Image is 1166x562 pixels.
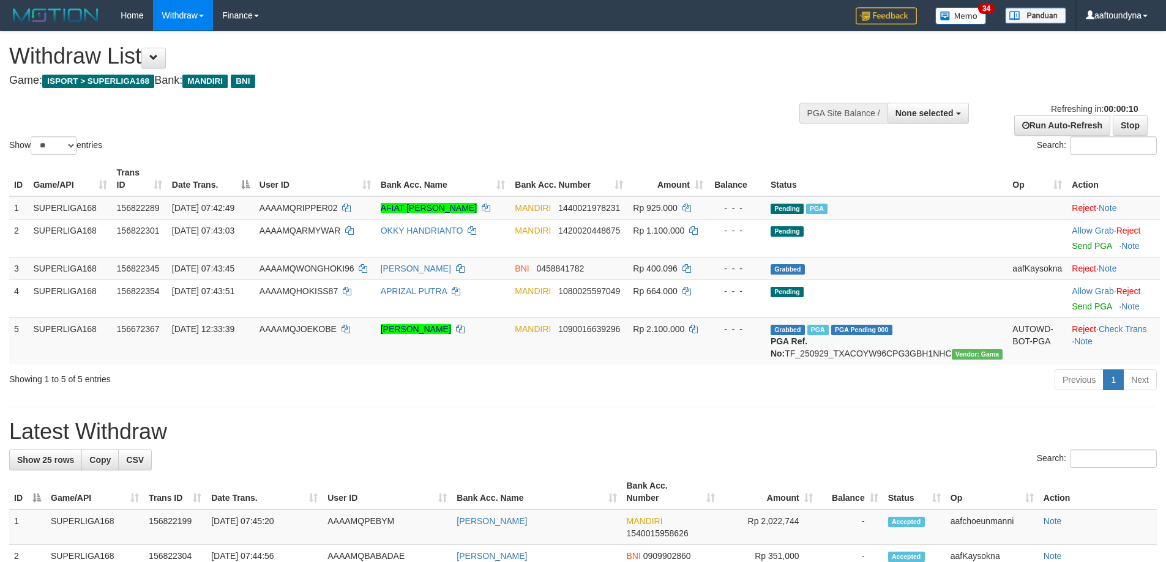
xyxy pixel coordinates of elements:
[771,325,805,335] span: Grabbed
[182,75,228,88] span: MANDIRI
[381,286,447,296] a: APRIZAL PUTRA
[633,226,684,235] span: Rp 1.100.000
[1072,286,1113,296] a: Allow Grab
[323,509,452,545] td: AAAAMQPEBYM
[117,264,160,273] span: 156822345
[831,325,892,335] span: PGA Pending
[515,226,551,235] span: MANDIRI
[713,285,761,297] div: - - -
[1072,286,1116,296] span: ·
[1039,475,1157,509] th: Action
[1070,449,1157,468] input: Search:
[1116,226,1141,235] a: Reject
[799,103,888,124] div: PGA Site Balance /
[1072,301,1112,311] a: Send PGA
[946,475,1039,509] th: Op: activate to sort column ascending
[9,475,46,509] th: ID: activate to sort column descending
[888,552,925,562] span: Accepted
[1121,241,1140,251] a: Note
[818,475,883,509] th: Balance: activate to sort column ascending
[1067,279,1160,317] td: ·
[771,336,807,358] b: PGA Ref. No:
[806,204,828,214] span: Marked by aafchoeunmanni
[28,219,111,257] td: SUPERLIGA168
[946,509,1039,545] td: aafchoeunmanni
[633,324,684,334] span: Rp 2.100.000
[622,475,720,509] th: Bank Acc. Number: activate to sort column ascending
[172,324,234,334] span: [DATE] 12:33:39
[771,287,804,297] span: Pending
[1099,324,1147,334] a: Check Trans
[1067,219,1160,257] td: ·
[1121,301,1140,311] a: Note
[1072,241,1112,251] a: Send PGA
[9,509,46,545] td: 1
[381,324,451,334] a: [PERSON_NAME]
[1037,136,1157,155] label: Search:
[515,264,529,273] span: BNI
[117,226,160,235] span: 156822301
[1051,104,1138,114] span: Refreshing in:
[42,75,154,88] span: ISPORT > SUPERLIGA168
[633,264,677,273] span: Rp 400.096
[888,103,969,124] button: None selected
[720,509,818,545] td: Rp 2,022,744
[28,279,111,317] td: SUPERLIGA168
[633,203,677,213] span: Rp 925.000
[457,516,527,526] a: [PERSON_NAME]
[515,324,551,334] span: MANDIRI
[1099,264,1117,273] a: Note
[46,475,144,509] th: Game/API: activate to sort column ascending
[9,219,28,257] td: 2
[112,161,167,196] th: Trans ID: activate to sort column ascending
[1007,317,1067,364] td: AUTOWD-BOT-PGA
[117,203,160,213] span: 156822289
[28,317,111,364] td: SUPERLIGA168
[558,286,620,296] span: Copy 1080025597049 to clipboard
[9,368,477,385] div: Showing 1 to 5 of 5 entries
[17,455,74,465] span: Show 25 rows
[558,203,620,213] span: Copy 1440021978231 to clipboard
[1067,257,1160,279] td: ·
[260,324,337,334] span: AAAAMQJOEKOBE
[766,161,1007,196] th: Status
[118,449,152,470] a: CSV
[172,264,234,273] span: [DATE] 07:43:45
[9,6,102,24] img: MOTION_logo.png
[172,226,234,235] span: [DATE] 07:43:03
[895,108,954,118] span: None selected
[643,551,691,561] span: Copy 0909902860 to clipboard
[46,509,144,545] td: SUPERLIGA168
[9,75,765,87] h4: Game: Bank:
[713,224,761,237] div: - - -
[1072,226,1113,235] a: Allow Grab
[117,324,160,334] span: 156672367
[9,136,102,155] label: Show entries
[255,161,376,196] th: User ID: activate to sort column ascending
[771,264,805,275] span: Grabbed
[1007,161,1067,196] th: Op: activate to sort column ascending
[452,475,621,509] th: Bank Acc. Name: activate to sort column ascending
[1067,161,1160,196] th: Action
[126,455,144,465] span: CSV
[888,517,925,527] span: Accepted
[713,323,761,335] div: - - -
[381,203,477,213] a: AFIAT [PERSON_NAME]
[260,226,341,235] span: AAAAMQARMYWAR
[1113,115,1148,136] a: Stop
[807,325,829,335] span: Marked by aafsengchandara
[536,264,584,273] span: Copy 0458841782 to clipboard
[883,475,946,509] th: Status: activate to sort column ascending
[260,286,338,296] span: AAAAMQHOKISS87
[1103,369,1124,390] a: 1
[627,551,641,561] span: BNI
[1055,369,1104,390] a: Previous
[935,7,987,24] img: Button%20Memo.svg
[260,264,354,273] span: AAAAMQWONGHOKI96
[167,161,255,196] th: Date Trans.: activate to sort column descending
[9,161,28,196] th: ID
[1099,203,1117,213] a: Note
[28,196,111,220] td: SUPERLIGA168
[558,226,620,235] span: Copy 1420020448675 to clipboard
[771,204,804,214] span: Pending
